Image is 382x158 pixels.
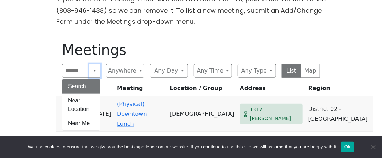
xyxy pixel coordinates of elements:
h1: Meetings [62,41,320,58]
button: Near Location [62,94,100,116]
button: Ok [341,142,354,152]
th: Location / Group [167,83,237,96]
input: Search [62,64,89,78]
td: District 17 - [GEOGRAPHIC_DATA] [305,132,373,158]
span: No [370,143,377,151]
button: Near Me [62,116,100,130]
button: Anywhere [106,64,144,78]
button: Search [89,64,100,78]
th: Meeting [114,83,167,96]
td: District 02 - [GEOGRAPHIC_DATA] [305,96,373,132]
button: List [282,64,301,78]
span: We use cookies to ensure that we give you the best experience on our website. If you continue to ... [28,143,337,151]
button: Any Type [238,64,276,78]
button: Any Time [194,64,232,78]
th: Address [237,83,305,96]
button: Search [62,79,100,94]
span: [DATE] [92,109,111,119]
button: Any Day [150,64,188,78]
th: Time [56,83,114,96]
th: Region [305,83,373,96]
span: 1317 [PERSON_NAME] [250,105,300,123]
td: [GEOGRAPHIC_DATA] [167,132,237,158]
td: [DEMOGRAPHIC_DATA] [167,96,237,132]
a: (Physical) Downtown Lunch [117,101,147,127]
button: Map [301,64,320,78]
